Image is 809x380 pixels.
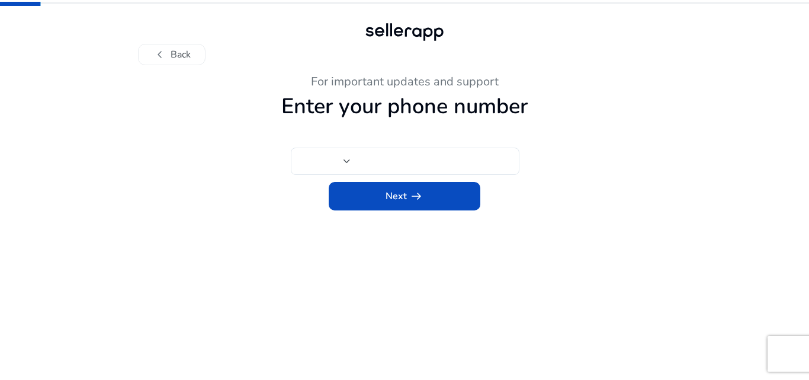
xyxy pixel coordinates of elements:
[138,44,206,65] button: chevron_leftBack
[79,75,730,89] h3: For important updates and support
[79,94,730,119] h1: Enter your phone number
[409,189,423,203] span: arrow_right_alt
[329,182,480,210] button: Nextarrow_right_alt
[386,189,423,203] span: Next
[153,47,167,62] span: chevron_left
